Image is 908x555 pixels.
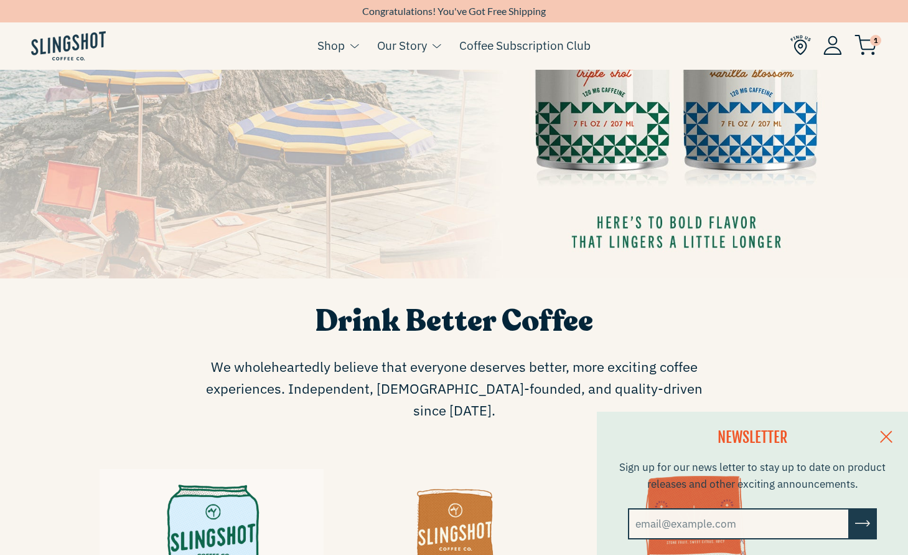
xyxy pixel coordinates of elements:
[870,35,881,46] span: 1
[823,36,842,55] img: Account
[790,35,811,55] img: Find Us
[612,459,892,493] p: Sign up for our news letter to stay up to date on product releases and other exciting announcements.
[199,356,709,422] span: We wholeheartedly believe that everyone deserves better, more exciting coffee experiences. Indepe...
[317,36,345,55] a: Shop
[315,301,593,341] span: Drink Better Coffee
[377,36,427,55] a: Our Story
[612,427,892,448] h2: NEWSLETTER
[854,35,877,55] img: cart
[854,38,877,53] a: 1
[459,36,591,55] a: Coffee Subscription Club
[628,508,849,539] input: email@example.com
